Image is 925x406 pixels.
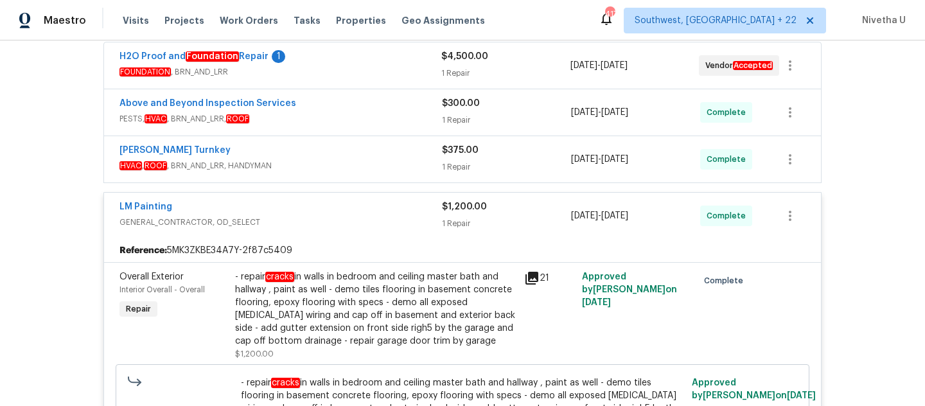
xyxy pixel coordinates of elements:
div: 417 [605,8,614,21]
span: Projects [164,14,204,27]
a: LM Painting [119,202,172,211]
span: , , BRN_AND_LRR, HANDYMAN [119,159,442,172]
span: [DATE] [601,61,628,70]
em: cracks [265,272,294,282]
span: $1,200.00 [235,350,274,358]
b: Reference: [119,244,167,257]
span: - [571,209,628,222]
span: Tasks [294,16,321,25]
em: ROOF [144,161,167,170]
span: Nivetha U [857,14,906,27]
span: Overall Exterior [119,272,184,281]
em: Foundation [186,51,239,62]
div: 5MK3ZKBE34A7Y-2f87c5409 [104,239,821,262]
em: ROOF [226,114,249,123]
em: HVAC [119,161,142,170]
span: Complete [707,153,751,166]
em: Accepted [733,61,773,70]
span: Approved by [PERSON_NAME] on [692,378,816,400]
span: Complete [704,274,748,287]
span: Vendor [705,59,778,72]
span: [DATE] [787,391,816,400]
em: cracks [271,378,300,388]
span: Southwest, [GEOGRAPHIC_DATA] + 22 [635,14,797,27]
span: [DATE] [570,61,597,70]
span: Visits [123,14,149,27]
span: Geo Assignments [401,14,485,27]
div: 21 [524,270,574,286]
div: - repair in walls in bedroom and ceiling master bath and hallway , paint as well - demo tiles flo... [235,270,516,348]
span: - [570,59,628,72]
span: - [571,106,628,119]
span: [DATE] [601,211,628,220]
span: $4,500.00 [441,52,488,61]
em: FOUNDATION [119,67,171,76]
span: [DATE] [571,108,598,117]
span: $1,200.00 [442,202,487,211]
div: 1 Repair [442,161,571,173]
span: Maestro [44,14,86,27]
span: [DATE] [571,211,598,220]
a: Above and Beyond Inspection Services [119,99,296,108]
span: PESTS, , BRN_AND_LRR, [119,112,442,125]
span: - [571,153,628,166]
a: H2O Proof andFoundationRepair [119,51,269,62]
span: Repair [121,303,156,315]
div: 1 [272,50,285,63]
em: HVAC [145,114,167,123]
a: [PERSON_NAME] Turnkey [119,146,231,155]
span: Approved by [PERSON_NAME] on [582,272,677,307]
span: [DATE] [601,108,628,117]
span: Work Orders [220,14,278,27]
span: [DATE] [601,155,628,164]
div: 1 Repair [442,217,571,230]
span: $300.00 [442,99,480,108]
div: 1 Repair [442,114,571,127]
span: , BRN_AND_LRR [119,66,441,78]
span: [DATE] [582,298,611,307]
span: $375.00 [442,146,479,155]
span: Complete [707,209,751,222]
span: Complete [707,106,751,119]
span: GENERAL_CONTRACTOR, OD_SELECT [119,216,442,229]
span: Properties [336,14,386,27]
div: 1 Repair [441,67,570,80]
span: Interior Overall - Overall [119,286,205,294]
span: [DATE] [571,155,598,164]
